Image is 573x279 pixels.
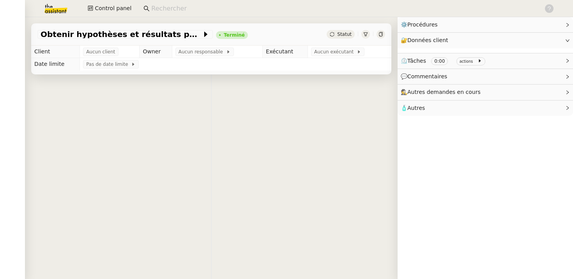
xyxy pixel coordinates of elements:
[398,53,573,69] div: ⏲️Tâches 0:00 actions
[83,3,136,14] button: Control panel
[263,46,308,58] td: Exécutant
[460,59,473,64] small: actions
[95,4,131,13] span: Control panel
[398,33,573,48] div: 🔐Données client
[398,17,573,32] div: ⚙️Procédures
[140,46,172,58] td: Owner
[401,89,484,95] span: 🕵️
[86,60,131,68] span: Pas de date limite
[407,21,438,28] span: Procédures
[407,37,448,43] span: Données client
[431,57,448,65] nz-tag: 0:00
[31,46,80,58] td: Client
[407,105,425,111] span: Autres
[407,58,426,64] span: Tâches
[314,48,357,56] span: Aucun exécutant
[401,105,425,111] span: 🧴
[224,33,245,37] div: Terminé
[407,73,447,79] span: Commentaires
[398,85,573,100] div: 🕵️Autres demandes en cours
[401,58,488,64] span: ⏲️
[31,58,80,71] td: Date limite
[407,89,481,95] span: Autres demandes en cours
[401,73,451,79] span: 💬
[179,48,226,56] span: Aucun responsable
[41,30,202,38] span: Obtenir hypothèses et résultats pour prévisionnel 2025
[398,101,573,116] div: 🧴Autres
[337,32,352,37] span: Statut
[86,48,115,56] span: Aucun client
[401,20,441,29] span: ⚙️
[398,69,573,84] div: 💬Commentaires
[151,4,536,14] input: Rechercher
[401,36,451,45] span: 🔐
